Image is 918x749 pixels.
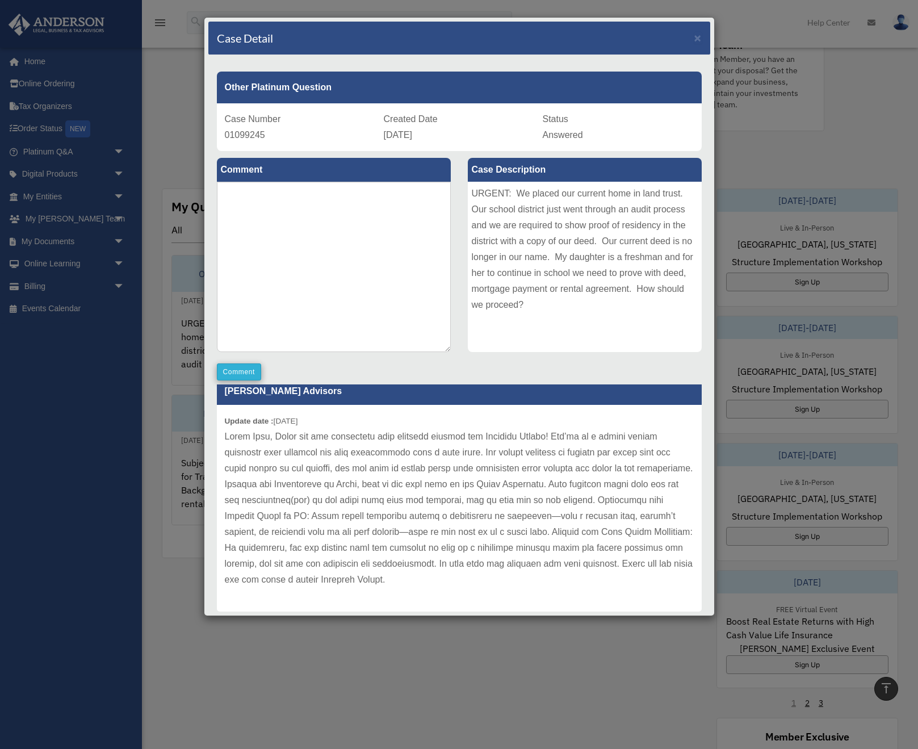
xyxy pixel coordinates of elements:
button: Comment [217,363,262,380]
span: Created Date [384,114,438,124]
h4: Case Detail [217,30,273,46]
small: [DATE] [225,417,298,425]
span: Case Number [225,114,281,124]
span: [DATE] [384,130,412,140]
div: Other Platinum Question [217,72,702,103]
b: Update date : [225,417,274,425]
span: Answered [543,130,583,140]
div: URGENT: We placed our current home in land trust. Our school district just went through an audit ... [468,182,702,352]
label: Comment [217,158,451,182]
span: × [694,31,702,44]
label: Case Description [468,158,702,182]
p: [PERSON_NAME] Advisors [217,377,702,405]
button: Close [694,32,702,44]
p: Lorem Ipsu, Dolor sit ame consectetu adip elitsedd eiusmod tem Incididu Utlabo! Etd’ma al e admin... [225,429,694,588]
span: Status [543,114,568,124]
span: 01099245 [225,130,265,140]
